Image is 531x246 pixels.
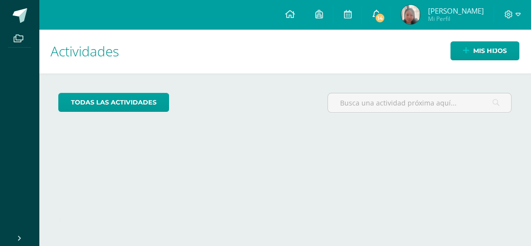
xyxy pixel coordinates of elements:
[473,42,507,60] span: Mis hijos
[51,29,519,73] h1: Actividades
[428,6,483,16] span: [PERSON_NAME]
[375,13,385,23] span: 14
[401,5,420,24] img: c93700aa65aadad50ff85dfb6b98d5d3.png
[328,93,511,112] input: Busca una actividad próxima aquí...
[58,93,169,112] a: todas las Actividades
[450,41,519,60] a: Mis hijos
[428,15,483,23] span: Mi Perfil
